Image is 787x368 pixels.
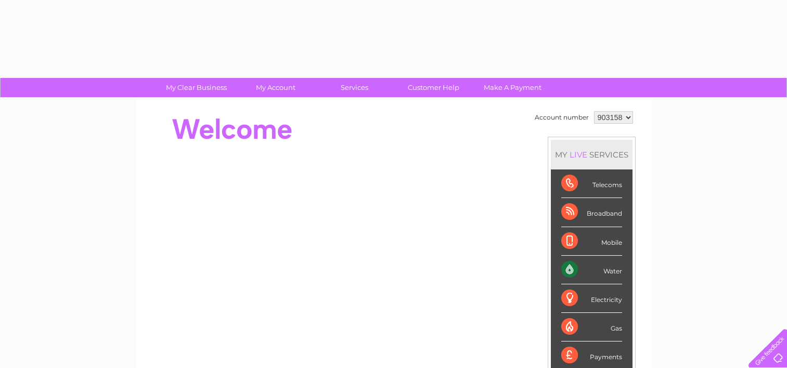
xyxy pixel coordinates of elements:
[312,78,397,97] a: Services
[561,169,622,198] div: Telecoms
[561,227,622,256] div: Mobile
[561,256,622,284] div: Water
[233,78,318,97] a: My Account
[561,313,622,341] div: Gas
[561,284,622,313] div: Electricity
[567,150,589,160] div: LIVE
[561,198,622,227] div: Broadband
[532,109,591,126] td: Account number
[551,140,633,169] div: MY SERVICES
[391,78,476,97] a: Customer Help
[470,78,556,97] a: Make A Payment
[153,78,239,97] a: My Clear Business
